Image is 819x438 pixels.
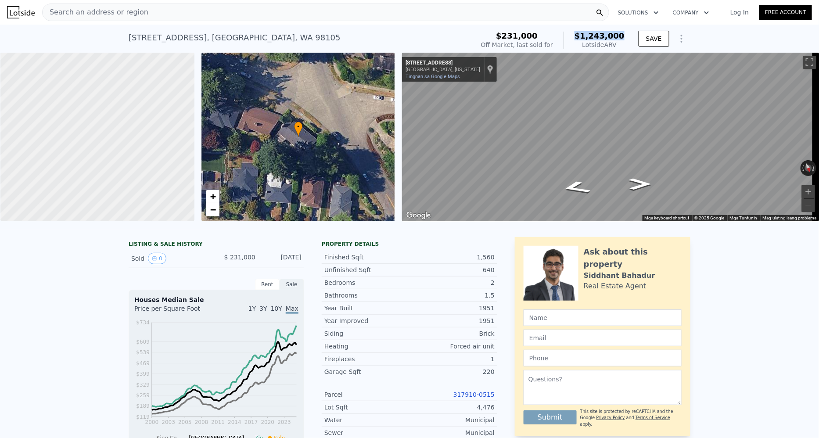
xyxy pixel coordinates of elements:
div: Off Market, last sold for [481,40,553,49]
button: Submit [524,410,577,424]
span: © 2025 Google [695,215,725,220]
div: Real Estate Agent [584,281,647,291]
div: Lotside ARV [575,40,625,49]
a: Terms of Service [636,415,670,420]
tspan: $119 [136,414,150,420]
div: Municipal [409,416,495,424]
a: Log In [720,8,759,17]
tspan: 2000 [145,420,159,426]
span: Max [286,305,298,314]
div: This site is protected by reCAPTCHA and the Google and apply. [580,409,682,427]
button: Show Options [673,30,690,47]
tspan: 2023 [278,420,291,426]
tspan: 2008 [195,420,208,426]
tspan: 2011 [212,420,225,426]
div: Finished Sqft [324,253,409,262]
img: Lotside [7,6,35,18]
div: 1 [409,355,495,363]
button: Mag-zoom out [802,199,815,212]
span: $1,243,000 [575,31,625,40]
div: Price per Square Foot [134,304,216,318]
button: I-toggle ang fullscreen view [803,56,816,69]
tspan: 2017 [244,420,258,426]
input: Name [524,309,682,326]
div: Brick [409,329,495,338]
span: 10Y [271,305,282,312]
path: Magpakanluran, Purdue Ave NE [620,176,661,193]
button: SAVE [639,31,669,47]
div: [STREET_ADDRESS] [406,60,480,67]
button: Mag-zoom in [802,185,815,198]
div: Rent [255,279,280,290]
div: Siding [324,329,409,338]
a: Ipakita ang lokasyon sa mapa [487,65,493,74]
div: Garage Sqft [324,367,409,376]
span: Search an address or region [43,7,148,18]
div: Water [324,416,409,424]
a: Privacy Policy [596,415,625,420]
tspan: 2014 [228,420,241,426]
button: Company [666,5,716,21]
span: − [210,204,216,215]
div: Sewer [324,428,409,437]
div: 640 [409,266,495,274]
div: Heating [324,342,409,351]
div: 220 [409,367,495,376]
tspan: $189 [136,403,150,409]
tspan: $329 [136,382,150,388]
a: Free Account [759,5,812,20]
div: 1951 [409,316,495,325]
div: Fireplaces [324,355,409,363]
div: 4,476 [409,403,495,412]
button: Solutions [611,5,666,21]
input: Email [524,330,682,346]
div: Sold [131,253,209,264]
span: 1Y [248,305,256,312]
div: Year Improved [324,316,409,325]
div: Parcel [324,390,409,399]
input: Phone [524,350,682,366]
div: Year Built [324,304,409,312]
div: Siddhant Bahadur [584,270,655,281]
path: Magpasilangan, Purdue Ave NE [549,178,603,197]
div: [GEOGRAPHIC_DATA], [US_STATE] [406,67,480,72]
a: 317910-0515 [453,391,495,398]
button: I-rotate pa-clockwise [812,160,817,176]
a: Zoom out [206,203,219,216]
span: • [294,123,303,131]
tspan: $259 [136,393,150,399]
tspan: $399 [136,371,150,377]
div: Bathrooms [324,291,409,300]
button: I-rotate pa-counterclockwise [801,160,805,176]
div: • [294,122,303,137]
tspan: $469 [136,360,150,366]
div: Property details [322,241,497,248]
a: Mag-ulat ng isang problema [763,215,817,220]
a: Zoom in [206,190,219,203]
tspan: 2003 [162,420,175,426]
div: 2 [409,278,495,287]
div: Bedrooms [324,278,409,287]
tspan: $539 [136,350,150,356]
div: Municipal [409,428,495,437]
div: Sale [280,279,304,290]
tspan: $609 [136,339,150,345]
a: Buksan ang lugar na ito sa Google Maps (magbubukas ng bagong window) [404,210,433,221]
div: Lot Sqft [324,403,409,412]
a: Tingnan sa Google Maps [406,74,460,79]
div: Forced air unit [409,342,495,351]
button: View historical data [148,253,166,264]
div: [STREET_ADDRESS] , [GEOGRAPHIC_DATA] , WA 98105 [129,32,341,44]
div: Houses Median Sale [134,295,298,304]
div: 1.5 [409,291,495,300]
div: Unfinished Sqft [324,266,409,274]
tspan: 2005 [178,420,192,426]
tspan: 2020 [261,420,275,426]
div: LISTING & SALE HISTORY [129,241,304,249]
span: $ 231,000 [224,254,255,261]
img: Google [404,210,433,221]
span: $231,000 [496,31,538,40]
div: [DATE] [262,253,302,264]
span: + [210,191,216,202]
div: Ask about this property [584,246,682,270]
